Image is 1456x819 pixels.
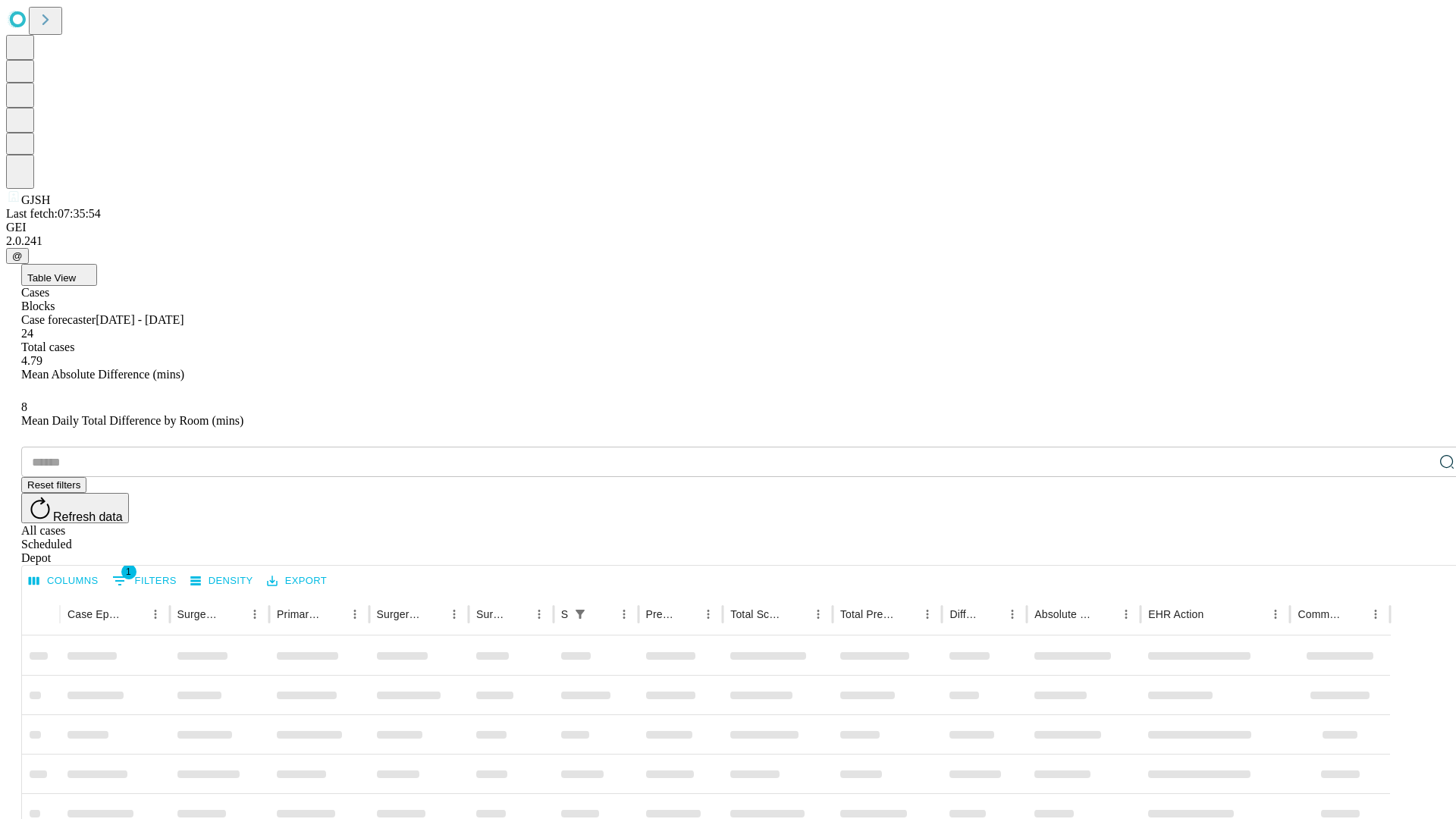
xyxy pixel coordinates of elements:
button: Sort [223,604,244,625]
button: Menu [1365,604,1386,625]
div: Total Predicted Duration [840,608,895,620]
span: Last fetch: 07:35:54 [6,207,101,220]
button: Menu [808,604,829,625]
div: Scheduled In Room Duration [561,608,568,620]
button: Menu [1265,604,1286,625]
div: Comments [1298,608,1341,620]
button: Sort [507,604,529,625]
span: Mean Daily Total Difference by Room (mins) [21,414,243,427]
span: Reset filters [27,479,80,491]
button: Menu [244,604,265,625]
span: Case forecaster [21,313,96,326]
button: Menu [917,604,938,625]
div: 2.0.241 [6,234,1450,248]
div: Surgery Name [377,608,421,620]
button: Menu [145,604,166,625]
span: GJSH [21,193,50,206]
div: 1 active filter [570,604,591,625]
span: 24 [21,327,33,340]
button: Sort [1344,604,1365,625]
button: Refresh data [21,493,129,523]
div: EHR Action [1148,608,1203,620]
button: Reset filters [21,477,86,493]
div: Total Scheduled Duration [730,608,785,620]
button: Sort [786,604,808,625]
button: Menu [344,604,366,625]
button: Sort [323,604,344,625]
button: Sort [981,604,1002,625]
span: [DATE] - [DATE] [96,313,184,326]
button: Sort [1094,604,1116,625]
span: Total cases [21,340,74,353]
span: Table View [27,272,76,284]
div: Predicted In Room Duration [646,608,676,620]
div: GEI [6,221,1450,234]
div: Absolute Difference [1034,608,1093,620]
button: Sort [422,604,444,625]
button: Sort [1205,604,1226,625]
button: Menu [1002,604,1023,625]
button: Table View [21,264,97,286]
button: Density [187,570,257,593]
button: Sort [124,604,145,625]
button: Menu [529,604,550,625]
span: 4.79 [21,354,42,367]
button: Sort [592,604,613,625]
div: Case Epic Id [67,608,122,620]
button: Export [263,570,331,593]
span: Refresh data [53,510,123,523]
div: Surgery Date [476,608,506,620]
div: Primary Service [277,608,321,620]
button: Menu [444,604,465,625]
span: 1 [121,564,136,579]
button: @ [6,248,29,264]
span: @ [12,250,23,262]
div: Difference [949,608,979,620]
span: 8 [21,400,27,413]
button: Select columns [25,570,102,593]
div: Surgeon Name [177,608,221,620]
button: Sort [896,604,917,625]
button: Menu [1116,604,1137,625]
span: Mean Absolute Difference (mins) [21,368,184,381]
button: Menu [698,604,719,625]
button: Show filters [570,604,591,625]
button: Show filters [108,569,180,593]
button: Menu [613,604,635,625]
button: Sort [676,604,698,625]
